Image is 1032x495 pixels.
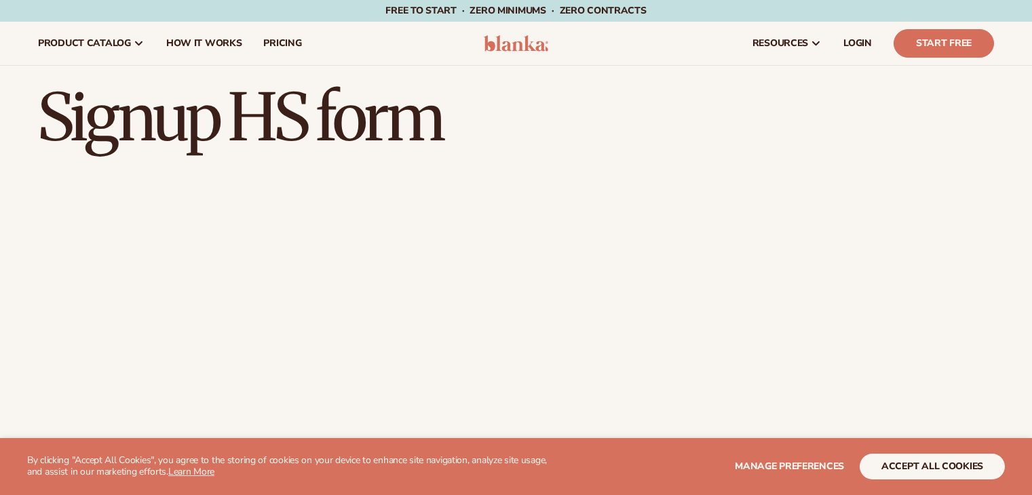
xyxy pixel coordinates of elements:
a: Start Free [894,29,994,58]
a: product catalog [27,22,155,65]
span: resources [752,38,808,49]
h1: Signup HS form [38,85,994,150]
a: How It Works [155,22,253,65]
a: LOGIN [833,22,883,65]
button: accept all cookies [860,454,1005,479]
a: Learn More [168,465,214,478]
a: resources [742,22,833,65]
span: Manage preferences [735,460,844,473]
span: How It Works [166,38,242,49]
span: Free to start · ZERO minimums · ZERO contracts [385,4,646,17]
a: pricing [252,22,312,65]
img: logo [484,35,548,52]
button: Manage preferences [735,454,844,479]
span: pricing [263,38,301,49]
span: LOGIN [843,38,872,49]
span: product catalog [38,38,131,49]
p: By clicking "Accept All Cookies", you agree to the storing of cookies on your device to enhance s... [27,455,562,478]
